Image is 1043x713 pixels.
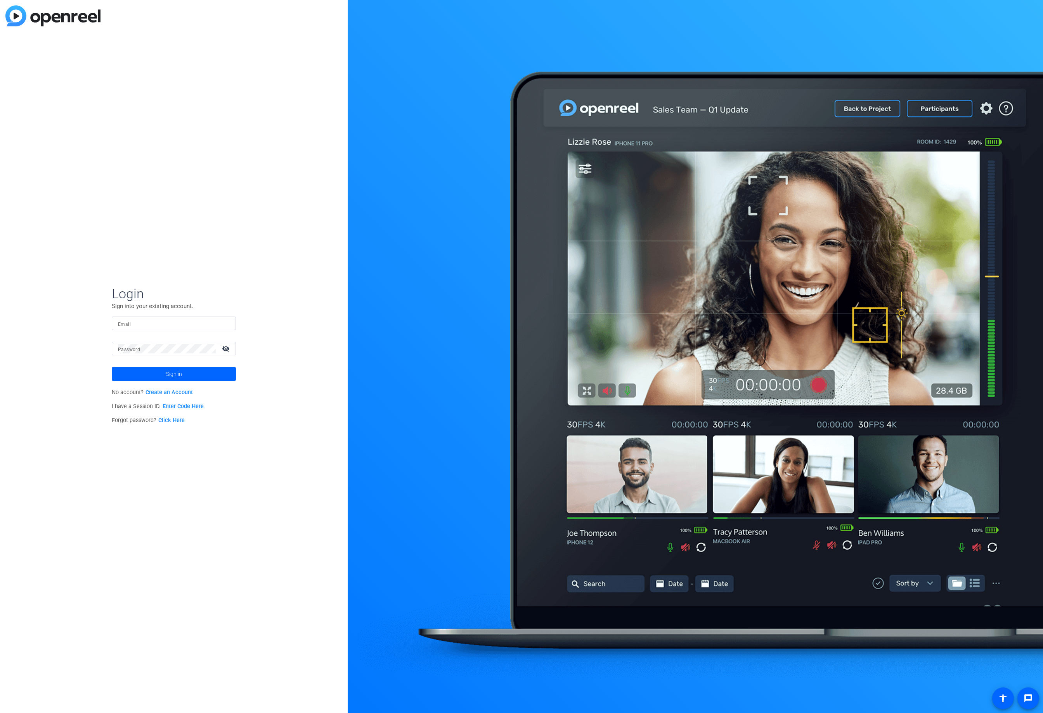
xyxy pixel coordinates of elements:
span: Login [112,286,236,302]
p: Sign into your existing account. [112,302,236,310]
span: No account? [112,389,193,396]
mat-label: Password [118,347,140,352]
button: Sign in [112,367,236,381]
mat-icon: accessibility [998,694,1008,703]
a: Create an Account [146,389,193,396]
img: blue-gradient.svg [5,5,100,26]
input: Enter Email Address [118,319,230,328]
span: Sign in [166,364,182,384]
span: I have a Session ID. [112,403,204,410]
span: Forgot password? [112,417,185,424]
mat-label: Email [118,322,131,327]
a: Enter Code Here [163,403,204,410]
a: Click Here [158,417,185,424]
mat-icon: message [1024,694,1033,703]
mat-icon: visibility_off [217,343,236,354]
